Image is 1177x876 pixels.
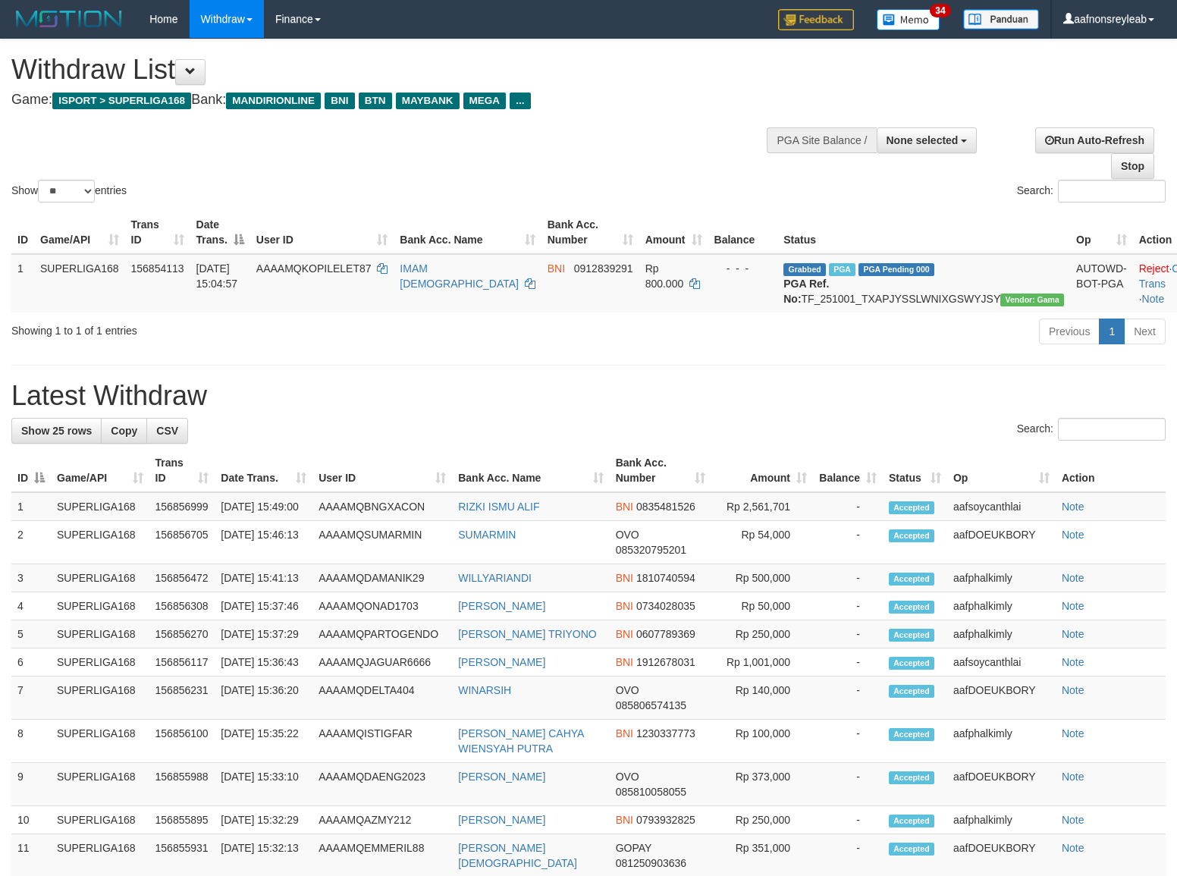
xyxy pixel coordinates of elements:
img: panduan.png [963,9,1039,30]
td: - [813,620,883,648]
a: WINARSIH [458,684,511,696]
td: AAAAMQDELTA404 [312,677,452,720]
span: Copy 1912678031 to clipboard [636,656,695,668]
td: aafsoycanthlai [947,492,1056,521]
span: Show 25 rows [21,425,92,437]
td: [DATE] 15:32:29 [215,806,312,834]
a: Show 25 rows [11,418,102,444]
span: BNI [616,656,633,668]
span: BNI [325,93,354,109]
a: [PERSON_NAME] [458,771,545,783]
td: Rp 250,000 [711,806,813,834]
td: 156855895 [149,806,215,834]
input: Search: [1058,418,1166,441]
span: BNI [616,600,633,612]
span: Marked by aafchhiseyha [829,263,855,276]
td: Rp 500,000 [711,564,813,592]
td: 156856231 [149,677,215,720]
div: Showing 1 to 1 of 1 entries [11,317,479,338]
span: BNI [616,814,633,826]
td: SUPERLIGA168 [51,763,149,806]
span: Copy [111,425,137,437]
td: 1 [11,254,34,312]
th: Date Trans.: activate to sort column ascending [215,449,312,492]
td: SUPERLIGA168 [51,677,149,720]
a: [PERSON_NAME] [458,656,545,668]
td: 8 [11,720,51,763]
span: Accepted [889,601,934,614]
td: - [813,720,883,763]
img: Button%20Memo.svg [877,9,940,30]
a: SUMARMIN [458,529,516,541]
td: TF_251001_TXAPJYSSLWNIXGSWYJSY [777,254,1070,312]
label: Search: [1017,180,1166,203]
a: Note [1062,684,1084,696]
div: - - - [714,261,772,276]
td: AUTOWD-BOT-PGA [1070,254,1133,312]
span: Accepted [889,501,934,514]
td: Rp 1,001,000 [711,648,813,677]
td: AAAAMQAZMY212 [312,806,452,834]
a: Note [1062,656,1084,668]
a: Note [1062,842,1084,854]
th: Bank Acc. Name: activate to sort column ascending [452,449,609,492]
th: ID [11,211,34,254]
td: Rp 250,000 [711,620,813,648]
th: Game/API: activate to sort column ascending [51,449,149,492]
span: ... [510,93,530,109]
span: 156854113 [131,262,184,275]
span: BNI [616,727,633,739]
th: Status [777,211,1070,254]
span: BTN [359,93,392,109]
span: Accepted [889,657,934,670]
td: aafphalkimly [947,592,1056,620]
th: User ID: activate to sort column ascending [250,211,394,254]
a: Stop [1111,153,1154,179]
span: BNI [548,262,565,275]
td: 156856270 [149,620,215,648]
td: Rp 140,000 [711,677,813,720]
th: Trans ID: activate to sort column ascending [149,449,215,492]
td: 156856705 [149,521,215,564]
td: [DATE] 15:36:43 [215,648,312,677]
h4: Game: Bank: [11,93,770,108]
th: Balance [708,211,778,254]
td: [DATE] 15:49:00 [215,492,312,521]
span: Accepted [889,529,934,542]
td: [DATE] 15:41:13 [215,564,312,592]
button: None selected [877,127,978,153]
span: CSV [156,425,178,437]
a: Note [1062,501,1084,513]
span: OVO [616,771,639,783]
span: Copy 0912839291 to clipboard [574,262,633,275]
span: MEGA [463,93,507,109]
th: Op: activate to sort column ascending [947,449,1056,492]
span: Copy 0793932825 to clipboard [636,814,695,826]
td: 7 [11,677,51,720]
img: Feedback.jpg [778,9,854,30]
td: aafphalkimly [947,720,1056,763]
td: [DATE] 15:37:46 [215,592,312,620]
td: aafsoycanthlai [947,648,1056,677]
td: - [813,677,883,720]
td: AAAAMQISTIGFAR [312,720,452,763]
span: Accepted [889,573,934,586]
span: ISPORT > SUPERLIGA168 [52,93,191,109]
a: Reject [1139,262,1169,275]
a: Note [1062,814,1084,826]
td: Rp 54,000 [711,521,813,564]
span: None selected [887,134,959,146]
td: AAAAMQPARTOGENDO [312,620,452,648]
td: - [813,521,883,564]
td: [DATE] 15:46:13 [215,521,312,564]
a: Note [1062,628,1084,640]
a: Run Auto-Refresh [1035,127,1154,153]
th: Game/API: activate to sort column ascending [34,211,125,254]
td: Rp 100,000 [711,720,813,763]
th: Trans ID: activate to sort column ascending [125,211,190,254]
input: Search: [1058,180,1166,203]
a: [PERSON_NAME] TRIYONO [458,628,597,640]
td: 156855988 [149,763,215,806]
span: Accepted [889,685,934,698]
span: Copy 085320795201 to clipboard [616,544,686,556]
